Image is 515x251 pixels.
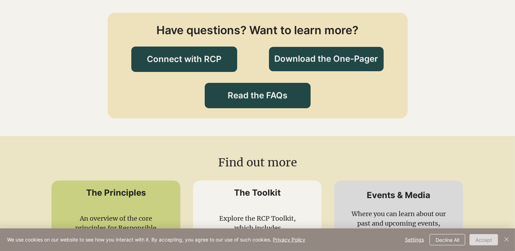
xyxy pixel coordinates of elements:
span: We use cookies on our website to see how you interact with it. By accepting, you agree to our use... [7,237,305,243]
span: Settings [405,234,424,245]
img: Close [502,235,511,244]
a: Events & Media [367,190,430,200]
span: Have questions? Want to learn more? [157,23,359,37]
span: Where you can learn about our past and upcoming events, publications, and interviews. [352,210,446,237]
button: Accept [469,234,498,245]
a: Download the One-Pager [269,47,384,71]
span: Connect with RCP [147,53,221,65]
button: Close [502,234,511,245]
span: Explore the RCP Toolkit, which includes [220,214,296,232]
span: The Principles [86,188,146,198]
span: Find out more​ [218,155,297,170]
span: The Toolkit [234,188,281,198]
button: Decline All [430,234,465,245]
span: Read the FAQs [228,90,287,102]
a: Read the FAQs [205,83,311,108]
a: Connect with RCP [131,47,237,72]
span: Download the One-Pager [274,53,378,65]
a: Privacy Policy [273,237,305,243]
